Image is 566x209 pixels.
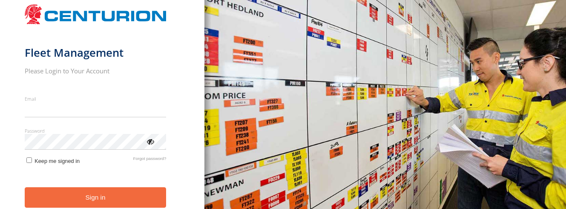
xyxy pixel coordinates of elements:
[25,187,167,208] button: Sign in
[25,67,167,75] h2: Please Login to Your Account
[34,158,80,164] span: Keep me signed in
[133,156,167,164] a: Forgot password?
[25,3,167,25] img: Centurion Transport
[25,128,167,134] label: Password
[26,157,32,163] input: Keep me signed in
[25,96,167,102] label: Email
[25,46,167,60] h1: Fleet Management
[146,137,154,145] div: ViewPassword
